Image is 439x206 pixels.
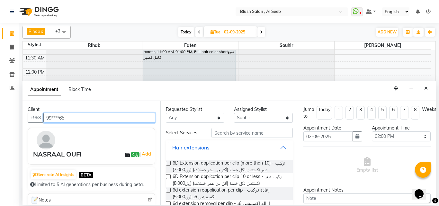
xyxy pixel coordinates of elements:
[173,160,288,173] span: 6D Extension application per clip (more than 10) - تركيب شعر اكستنشن لكل خصلة (أكثر من عشر خصلات)...
[178,27,194,37] span: Today
[209,30,222,34] span: Tue
[29,29,40,34] span: Rihab
[367,106,376,120] li: 4
[356,157,378,174] span: Empty list
[68,86,91,92] span: Block Time
[412,180,433,200] iframe: chat widget
[400,106,408,120] li: 7
[303,131,353,141] input: yyyy-mm-dd
[24,69,46,76] div: 12:00 PM
[161,130,207,136] div: Select Services
[172,144,210,151] div: Hair extensions
[31,170,76,179] button: Generate AI Insights
[411,106,419,120] li: 8
[303,106,314,120] div: Jump to
[141,150,152,158] a: Add
[43,113,155,123] input: Search by Name/Mobile/Email/Code
[55,28,65,33] span: +3
[421,84,431,94] button: Close
[422,106,436,113] div: Weeks
[173,173,288,187] span: 6D Extension application per clip 10 or less - تركيب شعر اكستنشن لكل خصلة (أقل من عشر خصلات) (﷼8....
[23,41,46,48] div: Stylist
[131,152,139,157] span: ﷼0
[234,106,293,113] div: Assigned Stylist
[143,41,236,96] div: maatir, 11:00 AM-01:00 PM, Full hair color shortصبغ كامل قصير
[79,172,93,178] span: BETA
[356,106,365,120] li: 3
[24,55,46,61] div: 11:30 AM
[139,150,152,158] span: |
[376,28,398,37] button: ADD NEW
[378,106,387,120] li: 5
[30,181,153,188] div: Limited to 5 AI generations per business during beta.
[335,41,431,49] span: [PERSON_NAME]
[318,106,330,113] div: Today
[28,84,61,95] span: Appointment
[40,29,43,34] a: x
[222,27,254,37] input: 2025-09-02
[33,149,82,159] div: NASRAAL OUFI
[372,125,431,131] div: Appointment Time
[345,106,354,120] li: 2
[238,41,334,49] span: Souhir
[37,131,55,149] img: avatar
[173,187,288,200] span: 6d extension reapplication per clip - إعادة تركيب اكستنشن 6د (﷼5.000)
[303,187,431,193] div: Appointment Notes
[378,30,397,34] span: ADD NEW
[142,41,238,49] span: Faten
[28,106,155,113] div: Client
[335,106,343,120] li: 1
[168,142,291,153] button: Hair extensions
[211,128,293,138] input: Search by service name
[28,113,44,123] button: +968
[31,196,51,204] span: Notes
[16,3,60,21] img: logo
[46,41,142,49] span: Rihab
[389,106,398,120] li: 6
[166,106,225,113] div: Requested Stylist
[303,125,362,131] div: Appointment Date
